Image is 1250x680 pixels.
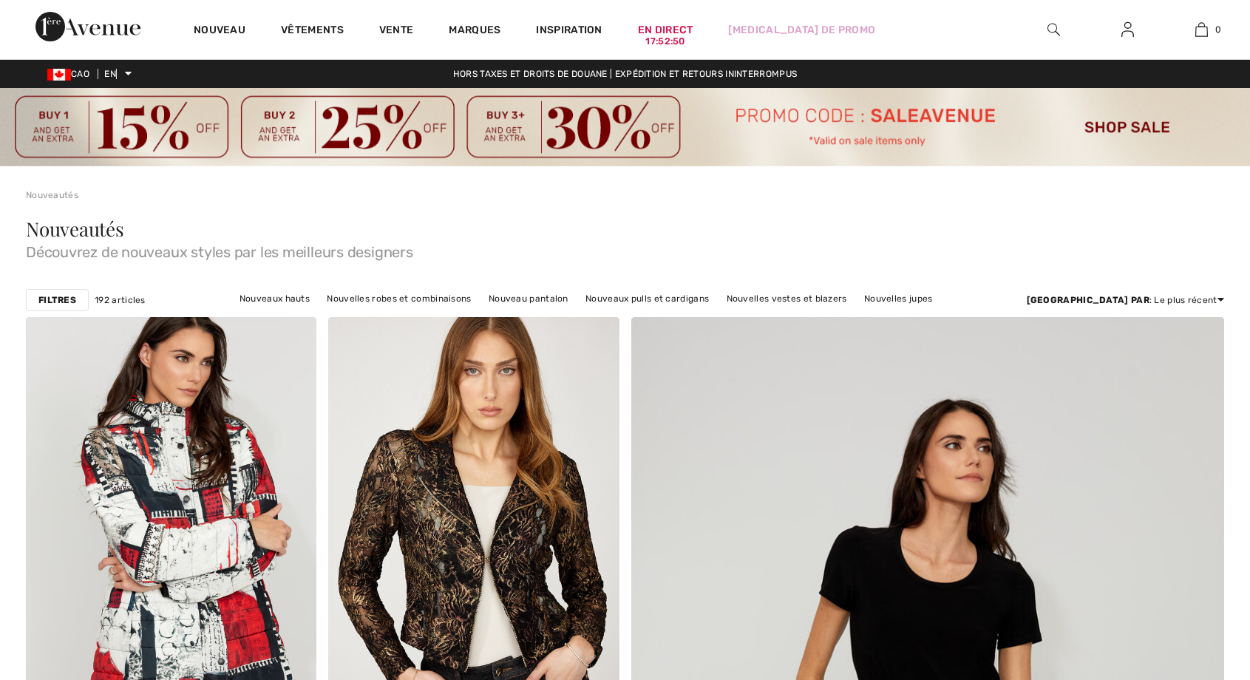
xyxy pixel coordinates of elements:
[1121,21,1134,38] img: Mes informations
[379,24,414,36] font: Vente
[536,24,602,36] font: Inspiration
[1215,24,1221,35] font: 0
[1165,21,1237,38] a: 0
[194,24,245,36] font: Nouveau
[449,24,500,39] a: Marques
[645,35,685,47] font: 17:52:50
[857,289,940,308] a: Nouvelles jupes
[578,289,716,308] a: Nouveaux pulls et cardigans
[95,295,146,305] font: 192 articles
[1149,295,1217,305] font: : Le plus récent
[379,24,414,39] a: Vente
[26,243,413,261] font: Découvrez de nouveaux styles par les meilleurs designers
[1195,21,1208,38] img: Mon sac
[240,293,310,304] font: Nouveaux hauts
[585,293,709,304] font: Nouveaux pulls et cardigans
[719,289,855,308] a: Nouvelles vestes et blazers
[232,289,317,308] a: Nouveaux hauts
[481,289,576,308] a: Nouveau pantalon
[26,190,78,200] a: Nouveautés
[38,295,76,305] font: Filtres
[728,24,875,36] font: [MEDICAL_DATA] de promo
[194,24,245,39] a: Nouveau
[47,69,71,81] img: Dollar canadien
[281,24,344,36] font: Vêtements
[638,24,693,36] font: En direct
[728,22,875,38] a: [MEDICAL_DATA] de promo
[319,289,478,308] a: Nouvelles robes et combinaisons
[449,24,500,36] font: Marques
[489,293,568,304] font: Nouveau pantalon
[1110,21,1146,39] a: Se connecter
[35,12,140,41] img: 1ère Avenue
[1027,295,1149,305] font: [GEOGRAPHIC_DATA] par
[71,69,89,79] font: CAO
[281,24,344,39] a: Vêtements
[26,216,124,242] font: Nouveautés
[727,293,847,304] font: Nouvelles vestes et blazers
[104,69,116,79] font: EN
[1047,21,1060,38] img: rechercher sur le site
[864,293,933,304] font: Nouvelles jupes
[638,22,693,38] a: En direct17:52:50
[327,293,471,304] font: Nouvelles robes et combinaisons
[453,69,797,79] font: Hors taxes et droits de douane | Expédition et retours ininterrompus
